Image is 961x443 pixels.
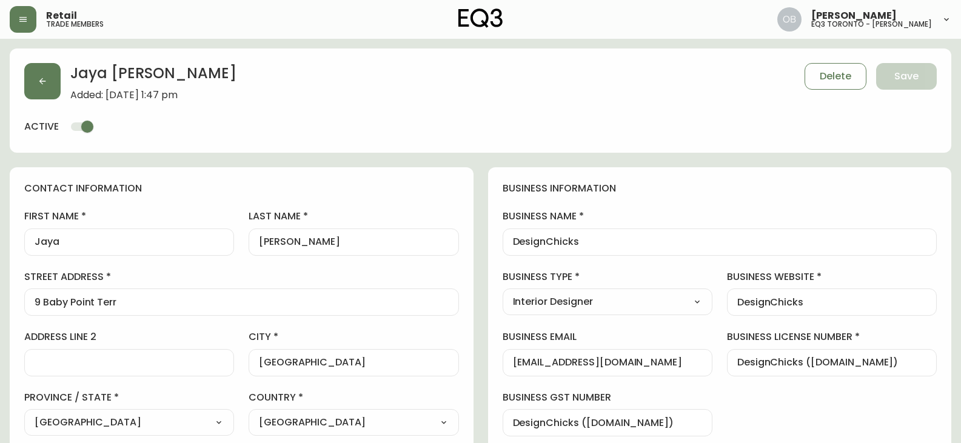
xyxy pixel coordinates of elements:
img: 8e0065c524da89c5c924d5ed86cfe468 [777,7,802,32]
label: business type [503,270,712,284]
h5: trade members [46,21,104,28]
h4: business information [503,182,937,195]
input: https://www.designshop.com [737,296,926,308]
h4: active [24,120,59,133]
label: address line 2 [24,330,234,344]
span: Retail [46,11,77,21]
label: first name [24,210,234,223]
label: business gst number [503,391,712,404]
label: business license number [727,330,937,344]
label: city [249,330,458,344]
h5: eq3 toronto - [PERSON_NAME] [811,21,932,28]
span: [PERSON_NAME] [811,11,897,21]
label: province / state [24,391,234,404]
label: street address [24,270,459,284]
h4: contact information [24,182,459,195]
img: logo [458,8,503,28]
span: Delete [820,70,851,83]
label: business website [727,270,937,284]
label: business name [503,210,937,223]
h2: Jaya [PERSON_NAME] [70,63,236,90]
span: Added: [DATE] 1:47 pm [70,90,236,101]
label: country [249,391,458,404]
label: last name [249,210,458,223]
button: Delete [805,63,866,90]
label: business email [503,330,712,344]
